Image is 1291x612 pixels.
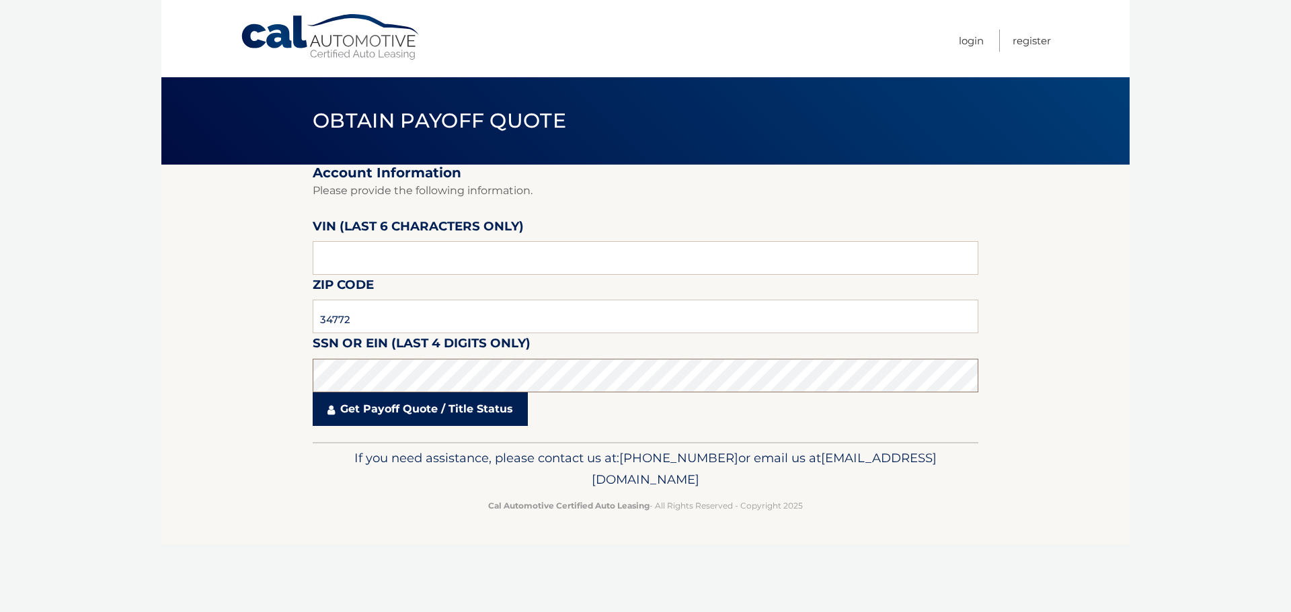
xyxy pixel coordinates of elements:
[313,275,374,300] label: Zip Code
[313,165,978,181] h2: Account Information
[313,108,566,133] span: Obtain Payoff Quote
[313,181,978,200] p: Please provide the following information.
[313,333,531,358] label: SSN or EIN (last 4 digits only)
[959,30,984,52] a: Login
[488,500,650,511] strong: Cal Automotive Certified Auto Leasing
[321,447,970,490] p: If you need assistance, please contact us at: or email us at
[313,392,528,426] a: Get Payoff Quote / Title Status
[1013,30,1051,52] a: Register
[313,216,524,241] label: VIN (last 6 characters only)
[240,13,422,61] a: Cal Automotive
[619,450,738,466] span: [PHONE_NUMBER]
[321,498,970,513] p: - All Rights Reserved - Copyright 2025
